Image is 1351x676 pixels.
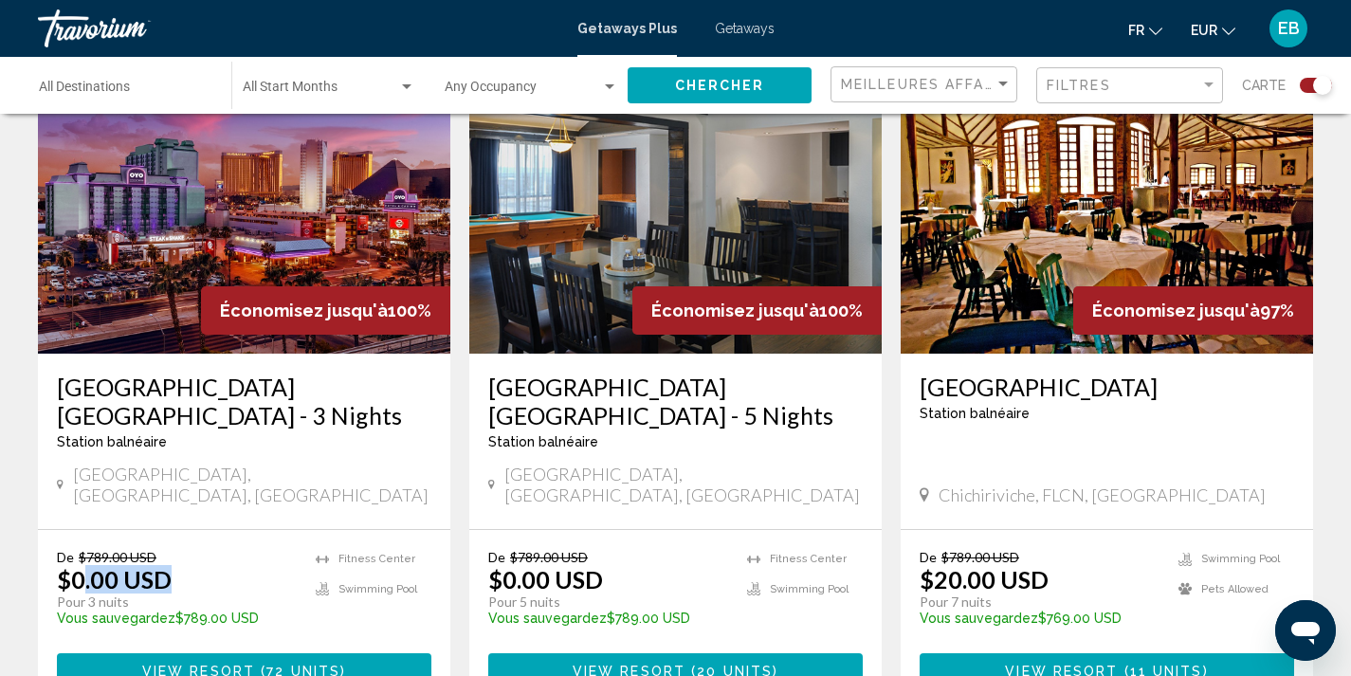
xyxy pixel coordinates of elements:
span: Swimming Pool [1201,553,1280,565]
span: EB [1278,19,1300,38]
button: User Menu [1264,9,1313,48]
span: Station balnéaire [57,434,167,449]
span: Chercher [675,79,765,94]
span: Meilleures affaires [841,77,1020,92]
p: $20.00 USD [920,565,1049,594]
span: Fitness Center [770,553,847,565]
button: Filter [1036,66,1223,105]
span: De [57,549,74,565]
div: 97% [1073,286,1313,335]
span: Économisez jusqu'à [1092,301,1260,320]
p: Pour 3 nuits [57,594,297,611]
img: RM79I01X.jpg [469,50,882,354]
span: $789.00 USD [941,549,1019,565]
p: Pour 7 nuits [920,594,1159,611]
a: Travorium [38,9,558,47]
span: De [920,549,937,565]
span: Vous sauvegardez [488,611,607,626]
mat-select: Sort by [841,77,1012,93]
span: Économisez jusqu'à [651,301,819,320]
span: Station balnéaire [920,406,1030,421]
a: [GEOGRAPHIC_DATA] [GEOGRAPHIC_DATA] - 3 Nights [57,373,431,429]
span: Pets Allowed [1201,583,1269,595]
span: [GEOGRAPHIC_DATA], [GEOGRAPHIC_DATA], [GEOGRAPHIC_DATA] [73,464,431,505]
div: 100% [632,286,882,335]
a: [GEOGRAPHIC_DATA] [920,373,1294,401]
a: Getaways Plus [577,21,677,36]
p: $0.00 USD [57,565,172,594]
span: Vous sauvegardez [920,611,1038,626]
p: $0.00 USD [488,565,603,594]
a: Getaways [715,21,775,36]
span: Swimming Pool [770,583,849,595]
span: [GEOGRAPHIC_DATA], [GEOGRAPHIC_DATA], [GEOGRAPHIC_DATA] [504,464,863,505]
a: [GEOGRAPHIC_DATA] [GEOGRAPHIC_DATA] - 5 Nights [488,373,863,429]
span: Station balnéaire [488,434,598,449]
button: Change currency [1191,16,1235,44]
button: Chercher [628,67,812,102]
span: EUR [1191,23,1217,38]
span: Vous sauvegardez [57,611,175,626]
span: Swimming Pool [338,583,417,595]
span: Économisez jusqu'à [220,301,388,320]
span: Chichiriviche, FLCN, [GEOGRAPHIC_DATA] [939,484,1266,505]
div: 100% [201,286,450,335]
p: Pour 5 nuits [488,594,728,611]
p: $769.00 USD [920,611,1159,626]
iframe: Bouton de lancement de la fenêtre de messagerie [1275,600,1336,661]
span: Carte [1242,72,1286,99]
button: Change language [1128,16,1162,44]
p: $789.00 USD [488,611,728,626]
span: Filtres [1047,78,1111,93]
p: $789.00 USD [57,611,297,626]
span: fr [1128,23,1144,38]
span: $789.00 USD [510,549,588,565]
span: $789.00 USD [79,549,156,565]
img: 2692O01X.jpg [901,50,1313,354]
span: Fitness Center [338,553,415,565]
img: RM79E01X.jpg [38,50,450,354]
span: De [488,549,505,565]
